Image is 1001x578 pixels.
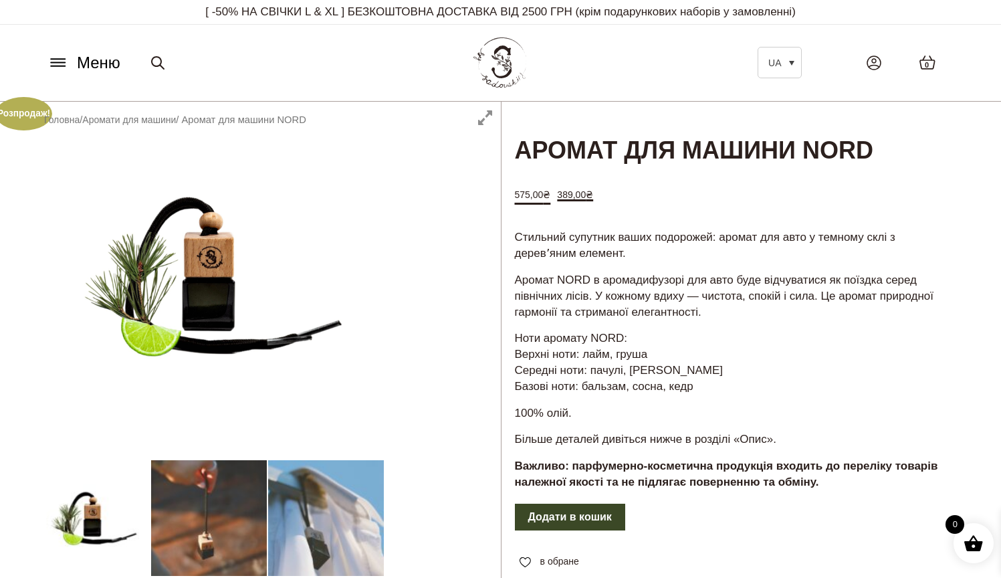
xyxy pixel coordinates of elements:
[515,330,955,394] p: Ноти аромату NORD: Верхні ноти: лайм, груша Середні ноти: пачулі, [PERSON_NAME] Базові ноти: баль...
[502,102,968,168] h1: Аромат для машини NORD
[515,272,955,320] p: Аромат NORD в аромадифузорі для авто буде відчуватися як поїздка серед північних лісів. У кожному...
[44,114,80,125] a: Головна
[515,229,955,262] p: Стильний супутник ваших подорожей: аромат для авто у темному склі з деревʼяним елемент.
[758,47,802,78] a: UA
[905,41,950,84] a: 0
[515,405,955,421] p: 100% олій.
[768,58,781,68] span: UA
[515,460,938,488] strong: Важливо: парфумерно-косметична продукція входить до переліку товарів належної якості та не підляг...
[515,189,551,200] bdi: 575,00
[557,189,593,200] bdi: 389,00
[520,557,531,568] img: unfavourite.svg
[515,555,584,569] a: в обране
[44,112,306,127] nav: Breadcrumb
[515,504,625,531] button: Додати в кошик
[540,555,579,569] span: в обране
[946,515,964,534] span: 0
[515,431,955,448] p: Більше деталей дивіться нижче в розділі «Опис».
[543,189,550,200] span: ₴
[473,37,527,88] img: BY SADOVSKIY
[586,189,593,200] span: ₴
[82,114,176,125] a: Аромати для машини
[77,51,120,75] span: Меню
[925,60,929,71] span: 0
[43,50,124,76] button: Меню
